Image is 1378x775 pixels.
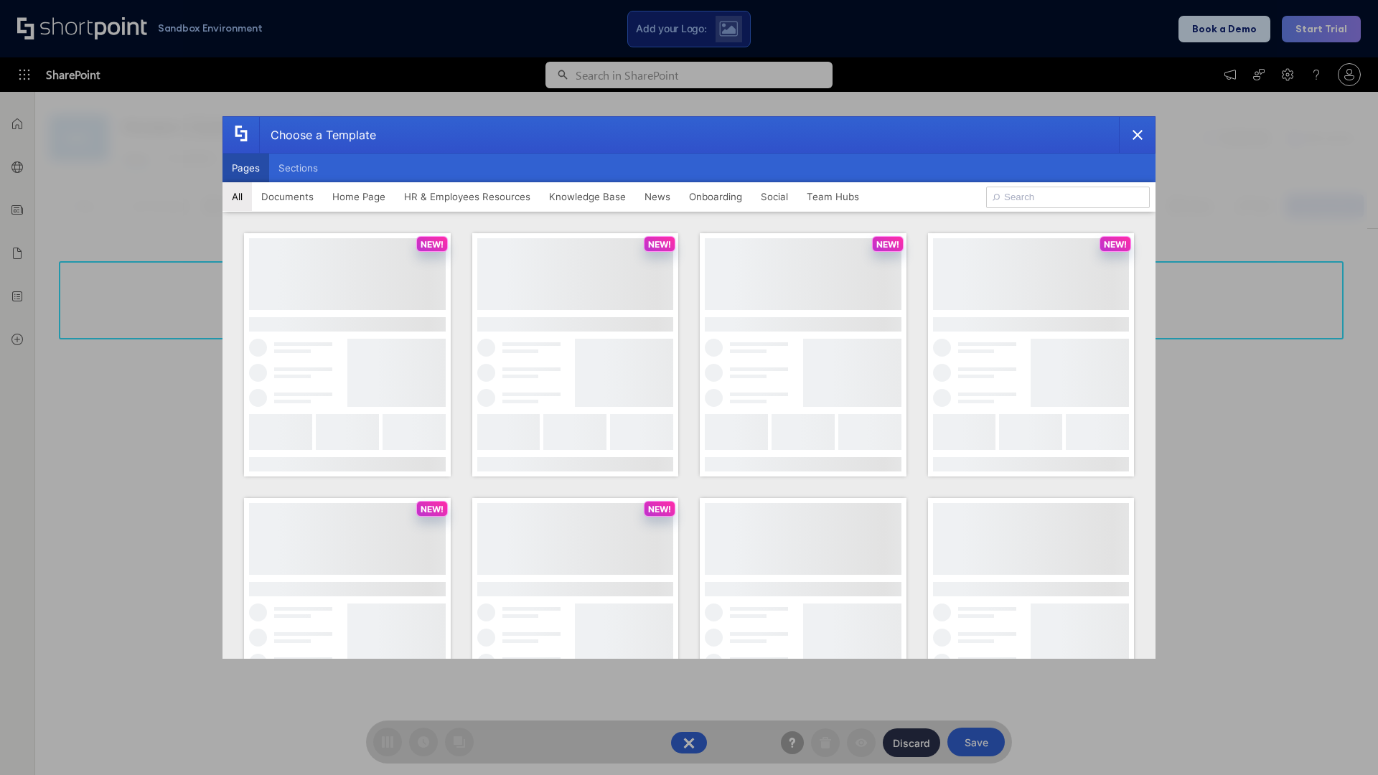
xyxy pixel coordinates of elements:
[876,239,899,250] p: NEW!
[1306,706,1378,775] iframe: Chat Widget
[323,182,395,211] button: Home Page
[259,117,376,153] div: Choose a Template
[252,182,323,211] button: Documents
[648,504,671,515] p: NEW!
[421,504,444,515] p: NEW!
[797,182,868,211] button: Team Hubs
[648,239,671,250] p: NEW!
[222,116,1156,659] div: template selector
[269,154,327,182] button: Sections
[421,239,444,250] p: NEW!
[751,182,797,211] button: Social
[680,182,751,211] button: Onboarding
[395,182,540,211] button: HR & Employees Resources
[540,182,635,211] button: Knowledge Base
[222,182,252,211] button: All
[635,182,680,211] button: News
[222,154,269,182] button: Pages
[986,187,1150,208] input: Search
[1104,239,1127,250] p: NEW!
